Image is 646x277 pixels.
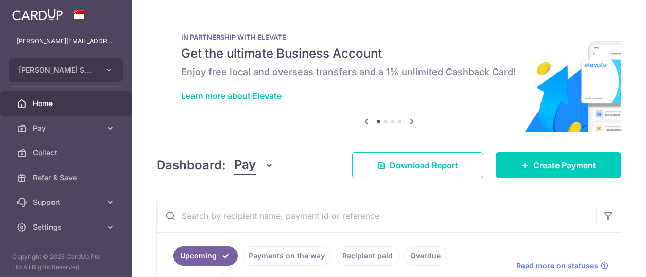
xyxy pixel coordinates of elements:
span: Support [33,197,101,207]
a: Recipient paid [336,246,399,266]
a: Learn more about Elevate [181,91,282,101]
img: CardUp [12,8,63,21]
h5: Get the ultimate Business Account [181,45,597,62]
span: Read more on statuses [516,261,598,271]
button: Pay [234,155,274,175]
a: Payments on the way [242,246,331,266]
a: Create Payment [496,152,621,178]
span: [PERSON_NAME] SECRETARIAL PTE. LTD. [19,65,95,75]
a: Overdue [404,246,447,266]
p: IN PARTNERSHIP WITH ELEVATE [181,33,597,41]
span: Pay [234,155,256,175]
span: Home [33,98,101,109]
button: [PERSON_NAME] SECRETARIAL PTE. LTD. [9,58,123,82]
span: Settings [33,222,101,232]
span: Create Payment [533,159,596,171]
span: Pay [33,123,101,133]
a: Download Report [352,152,483,178]
a: Read more on statuses [516,261,608,271]
input: Search by recipient name, payment id or reference [157,199,596,232]
h6: Enjoy free local and overseas transfers and a 1% unlimited Cashback Card! [181,66,597,78]
p: [PERSON_NAME][EMAIL_ADDRESS][DOMAIN_NAME] [16,36,115,46]
span: Collect [33,148,101,158]
img: Renovation banner [156,16,621,132]
h4: Dashboard: [156,156,226,175]
span: Download Report [390,159,458,171]
a: Upcoming [173,246,238,266]
span: Refer & Save [33,172,101,183]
